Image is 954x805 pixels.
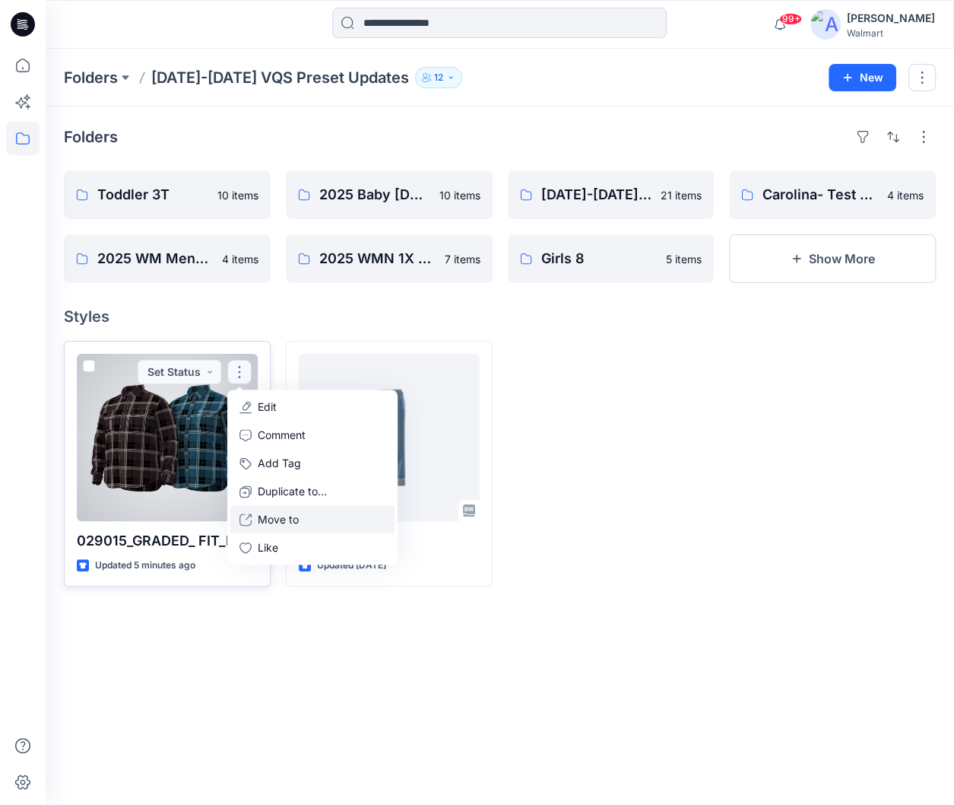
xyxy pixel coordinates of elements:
a: 2025 Baby [DEMOGRAPHIC_DATA] Month10 items [286,170,493,219]
p: [DATE]-[DATE] Missy VQS Preset Updates Board [541,184,652,205]
p: 2025 Baby [DEMOGRAPHIC_DATA] Month [319,184,430,205]
button: New [829,64,896,91]
p: Updated 5 minutes ago [95,558,195,574]
p: 4 items [887,187,924,203]
p: Updated [DATE] [317,558,386,574]
p: Comment [258,427,306,443]
p: 21 items [661,187,702,203]
a: Girls 85 items [508,234,715,283]
button: Add Tag [230,449,395,477]
a: Carolina- Test Uploads4 items [729,170,936,219]
div: [PERSON_NAME] [847,9,935,27]
p: 12 [434,69,443,86]
p: 10 items [439,187,480,203]
p: 2025 WMN 1X VQS Preset Updates Board [319,248,436,269]
p: 4 items [222,251,258,267]
a: 029015_GRADED_ FIT_BIG_MEN'S FLANNEL SHIRT 2 [77,354,258,521]
a: Toddler 3T10 items [64,170,271,219]
span: 99+ [779,13,802,25]
button: Show More [729,234,936,283]
p: Duplicate to... [258,483,327,499]
h4: Styles [64,307,936,326]
a: [DATE]-[DATE] Missy VQS Preset Updates Board21 items [508,170,715,219]
p: Carolina- Test Uploads [762,184,878,205]
p: Like [258,539,278,555]
h4: Folders [64,128,118,146]
button: 12 [415,67,462,88]
p: 2025 WM Mens Preset Update [97,248,213,269]
p: Move to [258,511,299,527]
p: 029015_GRADED_ FIT_BIG_MEN'S FLANNEL SHIRT 2 [77,530,258,552]
a: 2025 WM Mens Preset Update4 items [64,234,271,283]
p: Girls 8 [541,248,658,269]
img: avatar [810,9,841,40]
p: 7 items [445,251,480,267]
a: Edit [230,393,395,421]
p: Edit [258,399,277,415]
a: 2025 WMN 1X VQS Preset Updates Board7 items [286,234,493,283]
a: Size 6 3-4 [299,354,480,521]
a: Folders [64,67,118,88]
p: 10 items [217,187,258,203]
p: [DATE]-[DATE] VQS Preset Updates [151,67,409,88]
div: Walmart [847,27,935,39]
p: Toddler 3T [97,184,208,205]
p: 5 items [666,251,702,267]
